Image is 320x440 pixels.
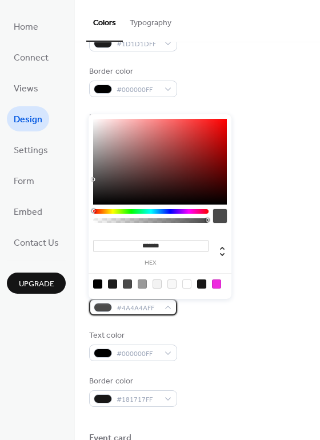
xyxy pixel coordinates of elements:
[7,75,45,101] a: Views
[89,66,175,78] div: Border color
[182,279,191,289] div: rgb(255, 255, 255)
[14,18,38,37] span: Home
[14,173,34,191] span: Form
[89,111,175,123] div: Inner border color
[19,278,54,290] span: Upgrade
[212,279,221,289] div: rgb(238, 43, 223)
[89,375,175,387] div: Border color
[197,279,206,289] div: rgb(24, 23, 23)
[7,45,55,70] a: Connect
[7,273,66,294] button: Upgrade
[14,80,38,98] span: Views
[7,168,41,193] a: Form
[117,348,159,360] span: #000000FF
[14,234,59,253] span: Contact Us
[7,137,55,162] a: Settings
[14,142,48,160] span: Settings
[117,302,159,314] span: #4A4A4AFF
[108,279,117,289] div: rgb(29, 29, 29)
[117,38,159,50] span: #1D1D1DFF
[7,14,45,39] a: Home
[153,279,162,289] div: rgb(243, 243, 243)
[167,279,177,289] div: rgb(248, 248, 248)
[14,111,42,129] span: Design
[138,279,147,289] div: rgb(153, 153, 153)
[14,49,49,67] span: Connect
[117,394,159,406] span: #181717FF
[93,279,102,289] div: rgb(0, 0, 0)
[14,203,42,222] span: Embed
[93,260,209,266] label: hex
[7,199,49,224] a: Embed
[7,106,49,131] a: Design
[117,84,159,96] span: #000000FF
[7,230,66,255] a: Contact Us
[89,330,175,342] div: Text color
[123,279,132,289] div: rgb(74, 74, 74)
